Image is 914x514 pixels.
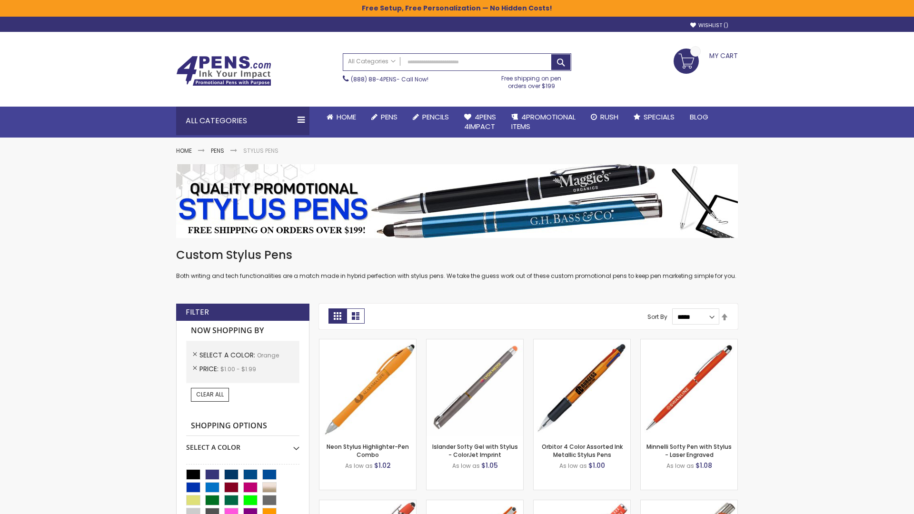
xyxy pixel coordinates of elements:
[328,308,347,324] strong: Grid
[351,75,397,83] a: (888) 88-4PENS
[457,107,504,138] a: 4Pens4impact
[199,364,220,374] span: Price
[464,112,496,131] span: 4Pens 4impact
[319,500,416,508] a: 4P-MS8B-Orange
[199,350,257,360] span: Select A Color
[364,107,405,128] a: Pens
[327,443,409,458] a: Neon Stylus Highlighter-Pen Combo
[243,147,278,155] strong: Stylus Pens
[211,147,224,155] a: Pens
[405,107,457,128] a: Pencils
[682,107,716,128] a: Blog
[348,58,396,65] span: All Categories
[432,443,518,458] a: Islander Softy Gel with Stylus - ColorJet Imprint
[422,112,449,122] span: Pencils
[176,247,738,280] div: Both writing and tech functionalities are a match made in hybrid perfection with stylus pens. We ...
[337,112,356,122] span: Home
[186,321,299,341] strong: Now Shopping by
[534,500,630,508] a: Marin Softy Pen with Stylus - Laser Engraved-Orange
[427,339,523,436] img: Islander Softy Gel with Stylus - ColorJet Imprint-Orange
[644,112,675,122] span: Specials
[351,75,428,83] span: - Call Now!
[381,112,397,122] span: Pens
[176,56,271,86] img: 4Pens Custom Pens and Promotional Products
[695,461,712,470] span: $1.08
[319,339,416,347] a: Neon Stylus Highlighter-Pen Combo-Orange
[583,107,626,128] a: Rush
[374,461,391,470] span: $1.02
[176,247,738,263] h1: Custom Stylus Pens
[666,462,694,470] span: As low as
[220,365,256,373] span: $1.00 - $1.99
[186,436,299,452] div: Select A Color
[534,339,630,347] a: Orbitor 4 Color Assorted Ink Metallic Stylus Pens-Orange
[427,500,523,508] a: Avendale Velvet Touch Stylus Gel Pen-Orange
[646,443,732,458] a: Minnelli Softy Pen with Stylus - Laser Engraved
[641,500,737,508] a: Tres-Chic Softy Brights with Stylus Pen - Laser-Orange
[186,307,209,317] strong: Filter
[542,443,623,458] a: Orbitor 4 Color Assorted Ink Metallic Stylus Pens
[511,112,576,131] span: 4PROMOTIONAL ITEMS
[626,107,682,128] a: Specials
[345,462,373,470] span: As low as
[492,71,572,90] div: Free shipping on pen orders over $199
[176,147,192,155] a: Home
[257,351,279,359] span: Orange
[481,461,498,470] span: $1.05
[196,390,224,398] span: Clear All
[559,462,587,470] span: As low as
[588,461,605,470] span: $1.00
[191,388,229,401] a: Clear All
[186,416,299,436] strong: Shopping Options
[504,107,583,138] a: 4PROMOTIONALITEMS
[641,339,737,347] a: Minnelli Softy Pen with Stylus - Laser Engraved-Orange
[343,54,400,69] a: All Categories
[427,339,523,347] a: Islander Softy Gel with Stylus - ColorJet Imprint-Orange
[319,107,364,128] a: Home
[319,339,416,436] img: Neon Stylus Highlighter-Pen Combo-Orange
[452,462,480,470] span: As low as
[647,313,667,321] label: Sort By
[641,339,737,436] img: Minnelli Softy Pen with Stylus - Laser Engraved-Orange
[176,107,309,135] div: All Categories
[176,164,738,238] img: Stylus Pens
[600,112,618,122] span: Rush
[690,22,728,29] a: Wishlist
[534,339,630,436] img: Orbitor 4 Color Assorted Ink Metallic Stylus Pens-Orange
[690,112,708,122] span: Blog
